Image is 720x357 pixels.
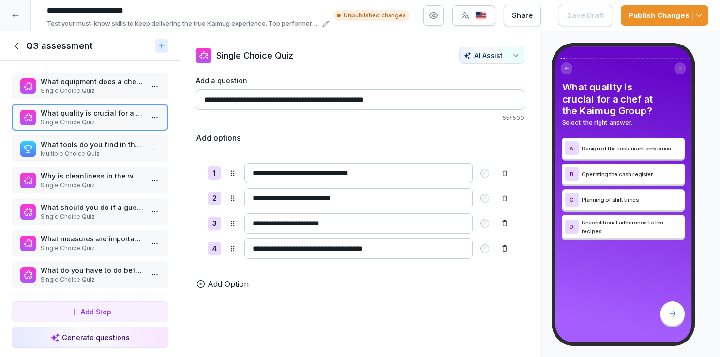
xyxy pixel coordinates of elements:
div: What do you have to do before the shift starts?Single Choice Quiz [12,261,168,288]
p: Operating the cash register [582,170,682,178]
p: Single Choice Quiz [41,244,143,253]
p: Single Choice Quiz [41,275,143,284]
div: Why is cleanliness in the workplace crucial?Single Choice Quiz [12,167,168,193]
p: Planning of shift times [582,195,682,204]
p: What should you do if a guest asks over the food counter if a dish is spicy? [41,202,143,212]
button: Generate questions [12,327,168,348]
p: Single Choice Quiz [41,87,143,95]
p: 4 [212,243,217,254]
div: What equipment does a chef in the Kaimug Group need?Single Choice Quiz [12,73,168,99]
p: What tools do you find in the kitchen? [41,139,143,149]
p: Unpublished changes [344,11,406,20]
div: AI Assist [464,51,520,59]
h4: What quality is crucial for a chef at the Kaimug Group? [562,81,685,117]
img: us.svg [475,11,487,20]
div: Publish Changes [629,10,701,21]
p: A [570,145,574,151]
h1: Q3 assessment [26,40,93,52]
p: Multiple Choice Quiz [41,149,143,158]
button: Save Draft [559,5,612,26]
p: C [570,196,574,203]
div: Add Step [69,307,111,317]
p: Test your must-know skills to keep delivering the true Kaimug experience. Top performers will rec... [47,19,319,29]
p: 2 [212,193,217,204]
p: Why is cleanliness in the workplace crucial? [41,171,143,181]
div: What quality is crucial for a chef at the Kaimug Group?Single Choice Quiz [12,104,168,131]
div: What tools do you find in the kitchen?Multiple Choice Quiz [12,135,168,162]
p: Design of the restaurant ambience [582,144,682,152]
p: What equipment does a chef in the Kaimug Group need? [41,76,143,87]
button: Share [504,5,541,26]
p: What do you have to do before the shift starts? [41,265,143,275]
p: Single Choice Quiz [41,181,143,190]
p: Unconditional adherence to the recipes [582,219,682,235]
div: What should you do if a guest asks over the food counter if a dish is spicy?Single Choice Quiz [12,198,168,225]
button: Add Step [12,301,168,322]
p: 3 [212,218,217,229]
div: What measures are important before closing (evening shift)?Single Choice Quiz [12,230,168,256]
p: B [570,171,574,177]
p: Single Choice Quiz [216,49,293,62]
div: Share [512,10,533,21]
p: Add Option [208,278,249,290]
div: Save Draft [567,10,604,21]
button: Publish Changes [621,5,708,26]
p: 55 / 500 [196,114,524,122]
h5: Add options [196,132,240,144]
label: Add a question [196,75,524,86]
p: Single Choice Quiz [41,212,143,221]
p: What quality is crucial for a chef at the Kaimug Group? [41,108,143,118]
p: What measures are important before closing (evening shift)? [41,234,143,244]
div: Generate questions [50,332,130,342]
button: AI Assist [459,47,524,64]
p: Single Choice Quiz [41,118,143,127]
p: D [570,223,574,230]
p: Select the right answer. [562,118,685,127]
p: 1 [213,168,216,179]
